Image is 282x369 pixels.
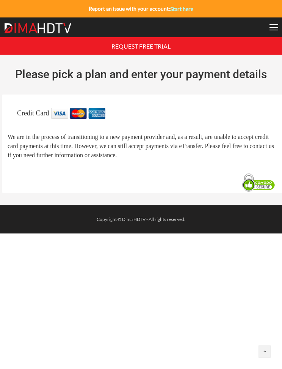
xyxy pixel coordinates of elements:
[89,5,193,12] strong: Report an issue with your account:
[111,43,171,50] span: REQUEST FREE TRIAL
[17,109,49,117] span: Credit Card
[111,42,171,49] a: REQUEST FREE TRIAL
[170,6,193,12] a: Start here
[4,23,72,34] img: Dima HDTV
[8,134,274,158] span: We are in the process of transitioning to a new payment provider and, as a result, are unable to ...
[258,345,271,358] a: Back to top
[15,68,267,81] span: Please pick a plan and enter your payment details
